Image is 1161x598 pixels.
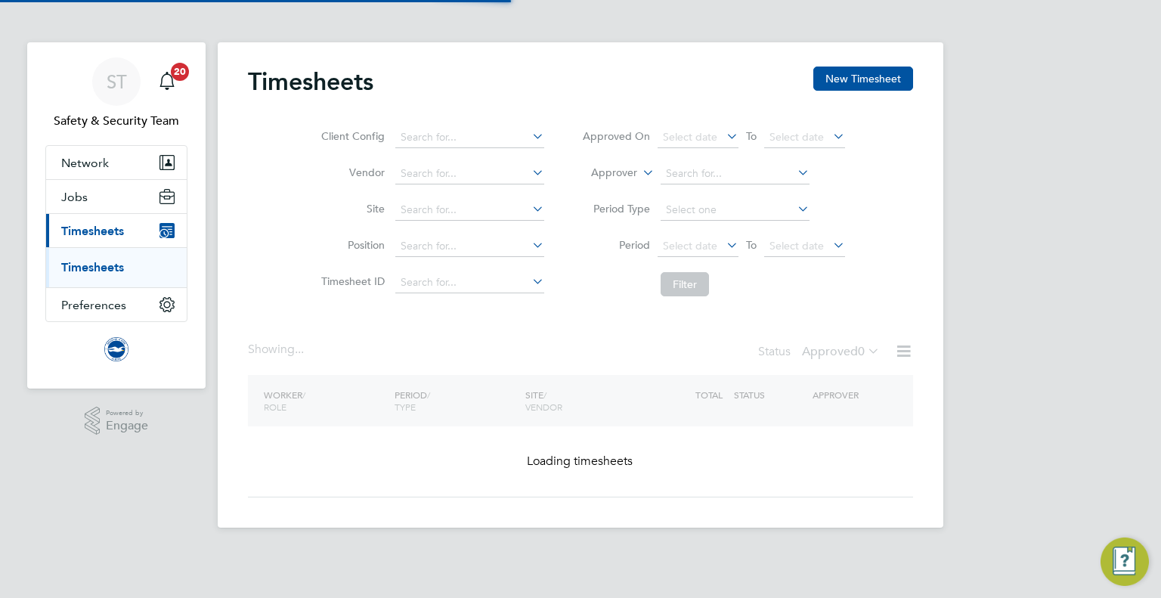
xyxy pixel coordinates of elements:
[395,236,544,257] input: Search for...
[741,235,761,255] span: To
[46,214,187,247] button: Timesheets
[813,67,913,91] button: New Timesheet
[395,272,544,293] input: Search for...
[171,63,189,81] span: 20
[85,407,149,435] a: Powered byEngage
[802,344,880,359] label: Approved
[741,126,761,146] span: To
[248,342,307,358] div: Showing
[46,180,187,213] button: Jobs
[45,337,187,361] a: Go to home page
[582,129,650,143] label: Approved On
[661,272,709,296] button: Filter
[61,298,126,312] span: Preferences
[295,342,304,357] span: ...
[663,130,717,144] span: Select date
[61,156,109,170] span: Network
[395,163,544,184] input: Search for...
[45,57,187,130] a: STSafety & Security Team
[395,200,544,221] input: Search for...
[758,342,883,363] div: Status
[106,407,148,420] span: Powered by
[248,67,373,97] h2: Timesheets
[661,200,810,221] input: Select one
[769,130,824,144] span: Select date
[106,420,148,432] span: Engage
[661,163,810,184] input: Search for...
[46,247,187,287] div: Timesheets
[152,57,182,106] a: 20
[317,238,385,252] label: Position
[46,146,187,179] button: Network
[317,202,385,215] label: Site
[61,190,88,204] span: Jobs
[104,337,128,361] img: brightonandhovealbion-logo-retina.png
[317,166,385,179] label: Vendor
[1101,538,1149,586] button: Engage Resource Center
[27,42,206,389] nav: Main navigation
[61,260,124,274] a: Timesheets
[61,224,124,238] span: Timesheets
[107,72,127,91] span: ST
[317,274,385,288] label: Timesheet ID
[769,239,824,253] span: Select date
[582,238,650,252] label: Period
[569,166,637,181] label: Approver
[858,344,865,359] span: 0
[46,288,187,321] button: Preferences
[45,112,187,130] span: Safety & Security Team
[663,239,717,253] span: Select date
[582,202,650,215] label: Period Type
[395,127,544,148] input: Search for...
[317,129,385,143] label: Client Config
